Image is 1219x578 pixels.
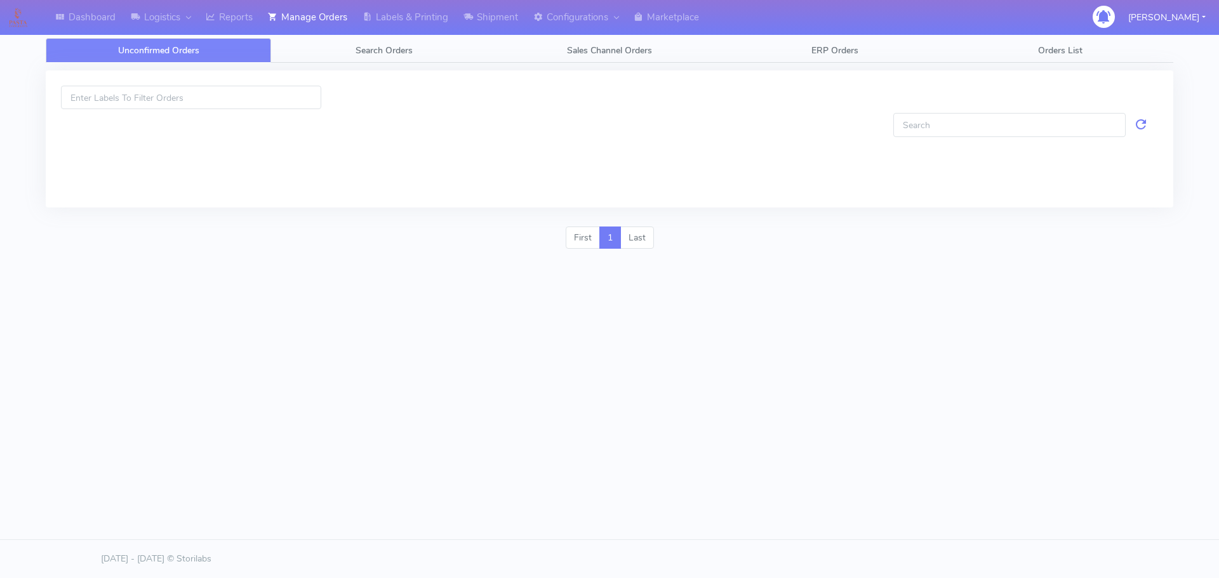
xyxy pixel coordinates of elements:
[1038,44,1082,56] span: Orders List
[599,227,621,249] a: 1
[46,38,1173,63] ul: Tabs
[1119,4,1215,30] button: [PERSON_NAME]
[118,44,199,56] span: Unconfirmed Orders
[567,44,652,56] span: Sales Channel Orders
[61,86,321,109] input: Enter Labels To Filter Orders
[811,44,858,56] span: ERP Orders
[356,44,413,56] span: Search Orders
[893,113,1126,136] input: Search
